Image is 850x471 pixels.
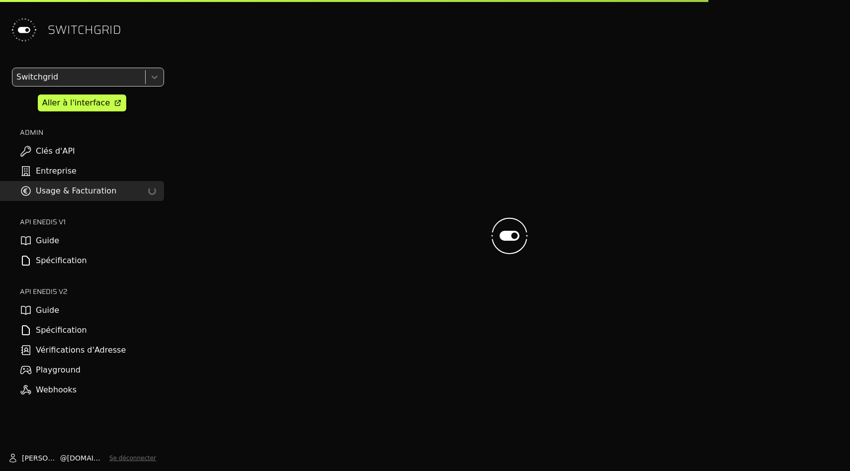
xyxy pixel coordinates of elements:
h2: ADMIN [20,127,164,137]
span: [DOMAIN_NAME] [67,453,105,463]
img: Switchgrid Logo [8,14,40,46]
button: Se déconnecter [109,454,156,462]
a: Aller à l'interface [38,94,126,111]
div: loading [148,187,156,195]
div: Aller à l'interface [42,97,110,109]
h2: API ENEDIS v2 [20,286,164,296]
span: SWITCHGRID [48,22,121,38]
h2: API ENEDIS v1 [20,217,164,227]
span: [PERSON_NAME] [22,453,60,463]
span: @ [60,453,67,463]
